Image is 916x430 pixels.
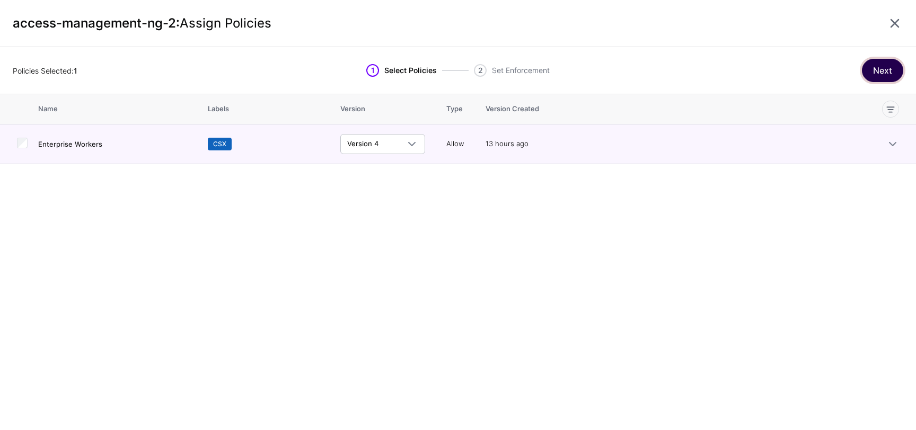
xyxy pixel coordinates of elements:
td: Allow [436,124,475,164]
th: Version [330,94,436,124]
span: Select Policies [384,64,437,77]
span: 1 [366,64,379,77]
strong: 1 [74,66,77,75]
span: 2 [474,64,487,77]
th: Type [436,94,475,124]
span: Assign Policies [180,15,271,31]
th: Name [38,94,197,124]
h1: access-management-ng-2: [13,16,886,31]
button: Next [862,59,903,82]
th: Labels [197,94,330,124]
div: Policies Selected: [13,65,235,76]
span: Version 4 [347,139,378,148]
span: Set Enforcement [492,64,550,77]
h4: Enterprise Workers [38,139,187,149]
th: Version Created [475,94,751,124]
span: CSX [208,138,232,150]
span: 13 hours ago [486,139,529,148]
